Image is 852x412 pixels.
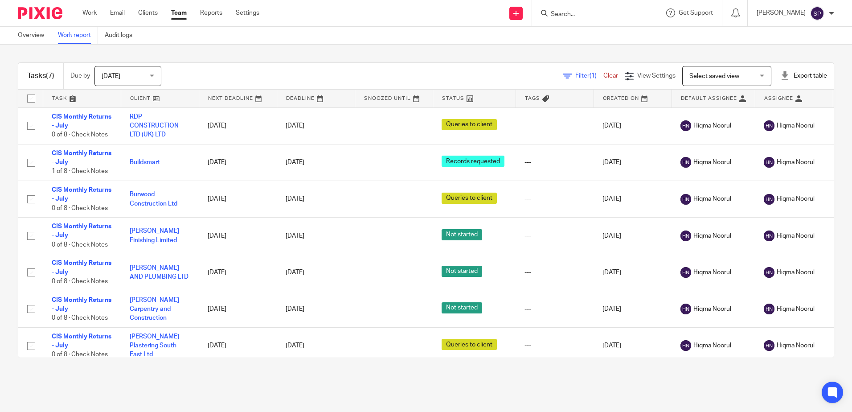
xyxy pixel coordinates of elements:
a: [PERSON_NAME] AND PLUMBING LTD [130,265,188,280]
td: [DATE] [199,181,277,217]
a: CIS Monthly Returns - July [52,187,111,202]
img: svg%3E [680,340,691,351]
a: Audit logs [105,27,139,44]
span: Get Support [679,10,713,16]
td: [DATE] [594,291,672,327]
a: Reports [200,8,222,17]
img: svg%3E [680,304,691,314]
a: Work [82,8,97,17]
img: svg%3E [764,194,774,205]
span: Hiqma Noorul [693,268,731,277]
span: Select saved view [689,73,739,79]
td: [DATE] [199,291,277,327]
span: Not started [442,229,482,240]
span: Hiqma Noorul [777,305,815,313]
img: svg%3E [764,304,774,314]
td: [DATE] [594,218,672,254]
p: Due by [70,71,90,80]
a: CIS Monthly Returns - July [52,223,111,239]
img: svg%3E [680,231,691,241]
span: 0 of 8 · Check Notes [52,242,108,248]
a: [PERSON_NAME] Plastering South East Ltd [130,334,179,358]
a: CIS Monthly Returns - July [52,114,111,129]
span: Hiqma Noorul [777,194,815,203]
a: Settings [236,8,259,17]
span: 0 of 8 · Check Notes [52,132,108,138]
span: Queries to client [442,193,497,204]
div: [DATE] [286,121,346,130]
td: [DATE] [199,327,277,364]
td: [DATE] [594,254,672,291]
td: [DATE] [594,107,672,144]
div: [DATE] [286,194,346,203]
img: svg%3E [764,157,774,168]
span: (7) [46,72,54,79]
div: [DATE] [286,268,346,277]
div: --- [524,305,585,313]
span: (1) [590,73,597,79]
span: Hiqma Noorul [777,158,815,167]
span: Hiqma Noorul [777,231,815,240]
div: --- [524,268,585,277]
span: Queries to client [442,119,497,130]
span: [DATE] [102,73,120,79]
img: svg%3E [764,340,774,351]
div: --- [524,158,585,167]
input: Search [550,11,630,19]
td: [DATE] [594,181,672,217]
a: CIS Monthly Returns - July [52,334,111,349]
span: Hiqma Noorul [693,305,731,313]
a: CIS Monthly Returns - July [52,297,111,312]
span: Hiqma Noorul [777,268,815,277]
div: --- [524,194,585,203]
span: Hiqma Noorul [693,194,731,203]
img: svg%3E [764,120,774,131]
span: Not started [442,266,482,277]
span: 1 of 8 · Check Notes [52,169,108,175]
td: [DATE] [199,254,277,291]
div: [DATE] [286,341,346,350]
h1: Tasks [27,71,54,81]
span: Not started [442,302,482,313]
span: Queries to client [442,339,497,350]
div: --- [524,231,585,240]
img: svg%3E [764,231,774,241]
div: [DATE] [286,158,346,167]
div: --- [524,341,585,350]
a: Clients [138,8,158,17]
span: 0 of 8 · Check Notes [52,315,108,321]
a: Clear [603,73,618,79]
span: Hiqma Noorul [777,121,815,130]
a: RDP CONSTRUCTION LTD (UK) LTD [130,114,179,138]
span: Hiqma Noorul [693,158,731,167]
span: Hiqma Noorul [693,121,731,130]
a: [PERSON_NAME] Finishing Limited [130,228,179,243]
img: svg%3E [810,6,824,21]
img: svg%3E [680,157,691,168]
td: [DATE] [199,107,277,144]
a: Work report [58,27,98,44]
span: 0 of 8 · Check Notes [52,352,108,358]
a: [PERSON_NAME] Carpentry and Construction [130,297,179,321]
a: Buildsmart [130,159,160,165]
span: Hiqma Noorul [693,231,731,240]
span: Records requested [442,156,504,167]
a: Team [171,8,187,17]
a: Overview [18,27,51,44]
a: CIS Monthly Returns - July [52,260,111,275]
span: Tags [525,96,540,101]
img: Pixie [18,7,62,19]
td: [DATE] [594,327,672,364]
a: Burwood Construction Ltd [130,191,177,206]
td: [DATE] [199,218,277,254]
span: Filter [575,73,603,79]
a: CIS Monthly Returns - July [52,150,111,165]
span: Hiqma Noorul [693,341,731,350]
span: 0 of 8 · Check Notes [52,278,108,284]
td: [DATE] [594,144,672,181]
div: Export table [780,71,827,80]
span: View Settings [637,73,676,79]
p: [PERSON_NAME] [757,8,806,17]
span: Hiqma Noorul [777,341,815,350]
div: [DATE] [286,305,346,313]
